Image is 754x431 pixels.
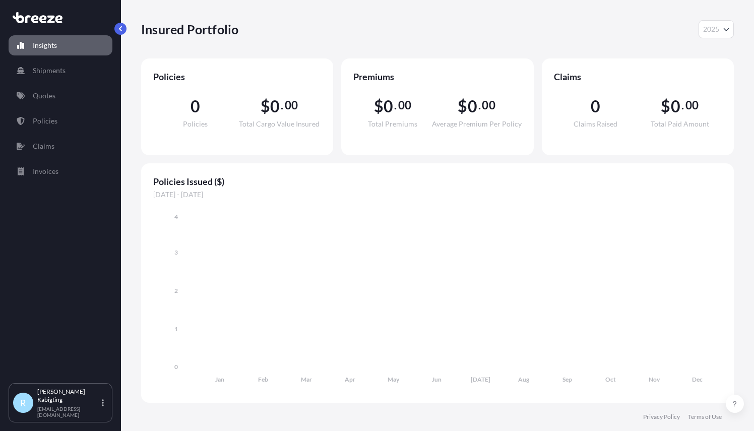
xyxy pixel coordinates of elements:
[174,363,178,371] tspan: 0
[458,98,467,114] span: $
[33,40,57,50] p: Insights
[20,398,26,408] span: R
[384,98,393,114] span: 0
[353,71,521,83] span: Premiums
[174,287,178,294] tspan: 2
[33,91,55,101] p: Quotes
[605,376,616,383] tspan: Oct
[685,101,699,109] span: 00
[239,120,320,128] span: Total Cargo Value Insured
[261,98,270,114] span: $
[482,101,495,109] span: 00
[281,101,283,109] span: .
[368,120,417,128] span: Total Premiums
[468,98,477,114] span: 0
[394,101,397,109] span: .
[174,213,178,220] tspan: 4
[174,325,178,333] tspan: 1
[270,98,280,114] span: 0
[9,161,112,181] a: Invoices
[471,376,490,383] tspan: [DATE]
[258,376,268,383] tspan: Feb
[651,120,709,128] span: Total Paid Amount
[388,376,400,383] tspan: May
[688,413,722,421] a: Terms of Use
[33,166,58,176] p: Invoices
[9,35,112,55] a: Insights
[345,376,355,383] tspan: Apr
[692,376,703,383] tspan: Dec
[33,116,57,126] p: Policies
[153,190,722,200] span: [DATE] - [DATE]
[9,86,112,106] a: Quotes
[518,376,530,383] tspan: Aug
[562,376,572,383] tspan: Sep
[174,249,178,256] tspan: 3
[681,101,684,109] span: .
[703,24,719,34] span: 2025
[141,21,238,37] p: Insured Portfolio
[699,20,734,38] button: Year Selector
[591,98,600,114] span: 0
[398,101,411,109] span: 00
[153,175,722,188] span: Policies Issued ($)
[9,60,112,81] a: Shipments
[37,406,100,418] p: [EMAIL_ADDRESS][DOMAIN_NAME]
[9,136,112,156] a: Claims
[374,98,384,114] span: $
[215,376,224,383] tspan: Jan
[153,71,321,83] span: Policies
[33,66,66,76] p: Shipments
[478,101,481,109] span: .
[301,376,312,383] tspan: Mar
[191,98,200,114] span: 0
[649,376,660,383] tspan: Nov
[33,141,54,151] p: Claims
[554,71,722,83] span: Claims
[432,120,522,128] span: Average Premium Per Policy
[643,413,680,421] a: Privacy Policy
[671,98,680,114] span: 0
[574,120,617,128] span: Claims Raised
[661,98,670,114] span: $
[432,376,442,383] tspan: Jun
[9,111,112,131] a: Policies
[285,101,298,109] span: 00
[37,388,100,404] p: [PERSON_NAME] Kabigting
[183,120,208,128] span: Policies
